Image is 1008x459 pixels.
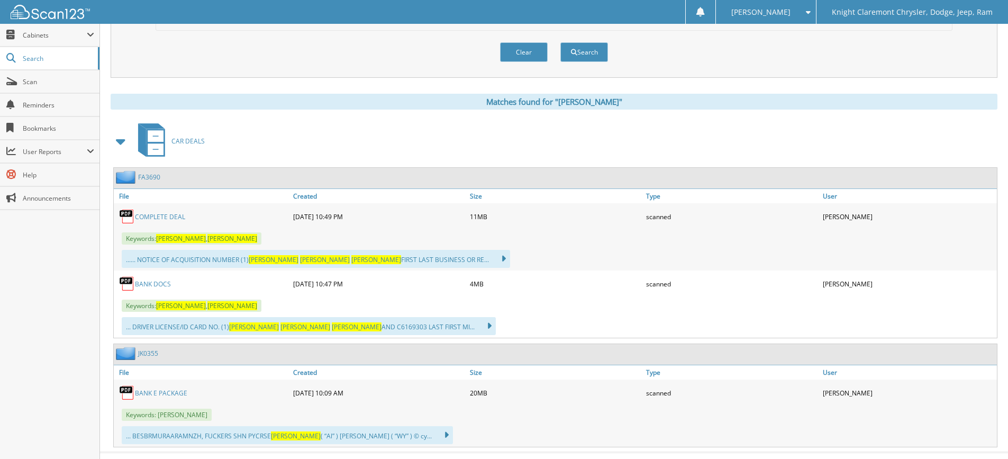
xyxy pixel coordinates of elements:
img: PDF.png [119,209,135,224]
span: [PERSON_NAME] [229,322,279,331]
a: File [114,365,290,380]
div: [PERSON_NAME] [820,382,997,403]
a: User [820,365,997,380]
span: Knight Claremont Chrysler, Dodge, Jeep, Ram [832,9,993,15]
a: Type [643,189,820,203]
img: PDF.png [119,276,135,292]
span: Cabinets [23,31,87,40]
img: scan123-logo-white.svg [11,5,90,19]
div: [DATE] 10:09 AM [290,382,467,403]
iframe: Chat Widget [955,408,1008,459]
div: [DATE] 10:47 PM [290,273,467,294]
div: Matches found for "[PERSON_NAME]" [111,94,997,110]
div: 4MB [467,273,644,294]
span: [PERSON_NAME] [332,322,382,331]
a: FA3690 [138,173,160,182]
span: [PERSON_NAME] [249,255,298,264]
a: File [114,189,290,203]
div: scanned [643,382,820,403]
a: CAR DEALS [132,120,205,162]
div: scanned [643,273,820,294]
button: Search [560,42,608,62]
div: 20MB [467,382,644,403]
span: [PERSON_NAME] [300,255,350,264]
img: folder2.png [116,347,138,360]
span: Scan [23,77,94,86]
span: Help [23,170,94,179]
a: Size [467,189,644,203]
span: Keywords: , [122,300,261,312]
span: Reminders [23,101,94,110]
div: scanned [643,206,820,227]
a: Type [643,365,820,380]
div: 11MB [467,206,644,227]
span: [PERSON_NAME] [207,234,257,243]
div: ... BESBRMURAARAMNZH, FUCKERS SHN PYCRSE ( “Al” ) [PERSON_NAME] ( “WY” ) © cy... [122,426,453,444]
span: [PERSON_NAME] [156,301,206,310]
div: [DATE] 10:49 PM [290,206,467,227]
span: CAR DEALS [171,137,205,146]
a: User [820,189,997,203]
span: [PERSON_NAME] [271,431,321,440]
span: [PERSON_NAME] [207,301,257,310]
span: Announcements [23,194,94,203]
a: JK0355 [138,349,158,358]
span: Search [23,54,93,63]
a: Size [467,365,644,380]
span: [PERSON_NAME] [351,255,401,264]
a: Created [290,365,467,380]
a: COMPLETE DEAL [135,212,185,221]
span: [PERSON_NAME] [280,322,330,331]
span: Bookmarks [23,124,94,133]
div: [PERSON_NAME] [820,273,997,294]
img: folder2.png [116,170,138,184]
span: [PERSON_NAME] [731,9,791,15]
div: ...... NOTICE OF ACQUISITION NUMBER (1) FIRST LAST BUSINESS OR RE... [122,250,510,268]
div: ... DRIVER LICENSE/ID CARD NO. (1) AND C6169303 LAST FIRST MI... [122,317,496,335]
a: Created [290,189,467,203]
span: Keywords: , [122,232,261,245]
img: PDF.png [119,385,135,401]
a: BANK DOCS [135,280,171,289]
a: BANK E PACKAGE [135,389,187,398]
div: [PERSON_NAME] [820,206,997,227]
button: Clear [500,42,548,62]
span: User Reports [23,147,87,156]
span: Keywords: [PERSON_NAME] [122,409,212,421]
span: [PERSON_NAME] [156,234,206,243]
